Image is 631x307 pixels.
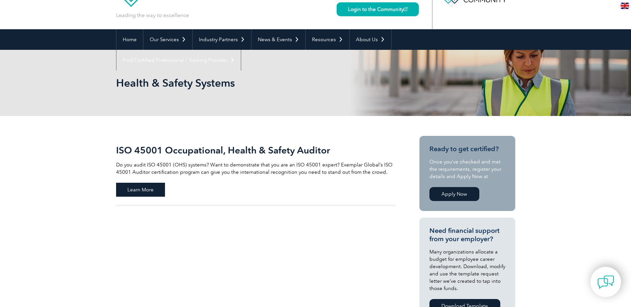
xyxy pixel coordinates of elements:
h3: Need financial support from your employer? [429,227,505,243]
h2: ISO 45001 Occupational, Health & Safety Auditor [116,145,395,155]
a: Home [116,29,143,50]
a: Login to the Community [337,2,419,16]
a: Apply Now [429,187,479,201]
a: Our Services [143,29,192,50]
a: News & Events [251,29,305,50]
h1: Health & Safety Systems [116,76,372,89]
a: Industry Partners [193,29,251,50]
img: contact-chat.png [597,274,614,290]
h3: Ready to get certified? [429,145,505,153]
p: Leading the way to excellence [116,12,189,19]
span: Learn More [116,183,165,197]
a: ISO 45001 Occupational, Health & Safety Auditor Do you audit ISO 45001 (OHS) systems? Want to dem... [116,136,395,205]
a: About Us [350,29,391,50]
p: Many organizations allocate a budget for employee career development. Download, modify and use th... [429,248,505,292]
img: en [621,3,629,9]
p: Do you audit ISO 45001 (OHS) systems? Want to demonstrate that you are an ISO 45001 expert? Exemp... [116,161,395,176]
img: open_square.png [404,7,407,11]
p: Once you’ve checked and met the requirements, register your details and Apply Now at [429,158,505,180]
a: Resources [306,29,349,50]
a: Find Certified Professional / Training Provider [116,50,241,70]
